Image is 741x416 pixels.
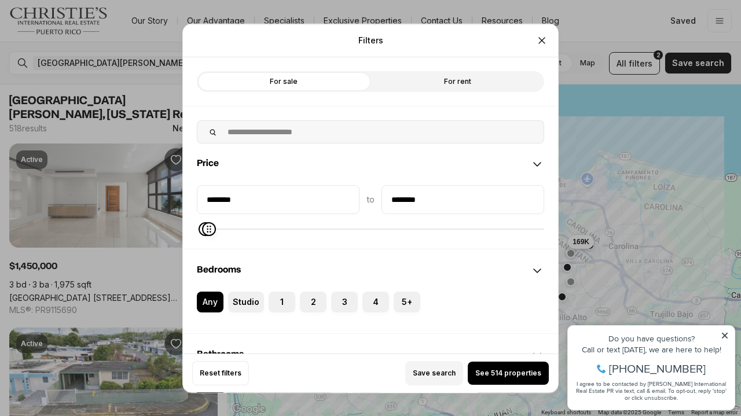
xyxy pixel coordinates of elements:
span: Bedrooms [197,264,241,274]
div: Bathrooms [183,334,558,375]
span: Minimum [199,222,212,235]
button: Reset filters [192,361,249,385]
input: priceMax [382,185,544,213]
button: Close [530,28,553,51]
span: Price [197,158,219,167]
span: to [366,194,375,204]
span: Bathrooms [197,349,244,358]
button: See 514 properties [468,362,549,385]
label: Any [197,291,223,312]
label: 3 [331,291,358,312]
p: Filters [358,35,383,45]
label: 1 [269,291,295,312]
input: priceMin [197,185,359,213]
label: For sale [197,71,370,91]
label: 2 [300,291,327,312]
label: 5+ [394,291,420,312]
span: [PHONE_NUMBER] [47,54,144,66]
label: For rent [370,71,544,91]
div: Price [183,185,558,248]
span: Save search [413,369,456,378]
div: Do you have questions? [12,26,167,34]
div: Bedrooms [183,249,558,291]
button: Save search [405,361,463,385]
div: Bedrooms [183,291,558,333]
span: See 514 properties [475,369,541,378]
span: I agree to be contacted by [PERSON_NAME] International Real Estate PR via text, call & email. To ... [14,71,165,93]
span: Reset filters [200,369,241,378]
label: Studio [228,291,264,312]
div: Call or text [DATE], we are here to help! [12,37,167,45]
label: 4 [362,291,389,312]
div: Price [183,143,558,185]
span: Maximum [202,222,216,235]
